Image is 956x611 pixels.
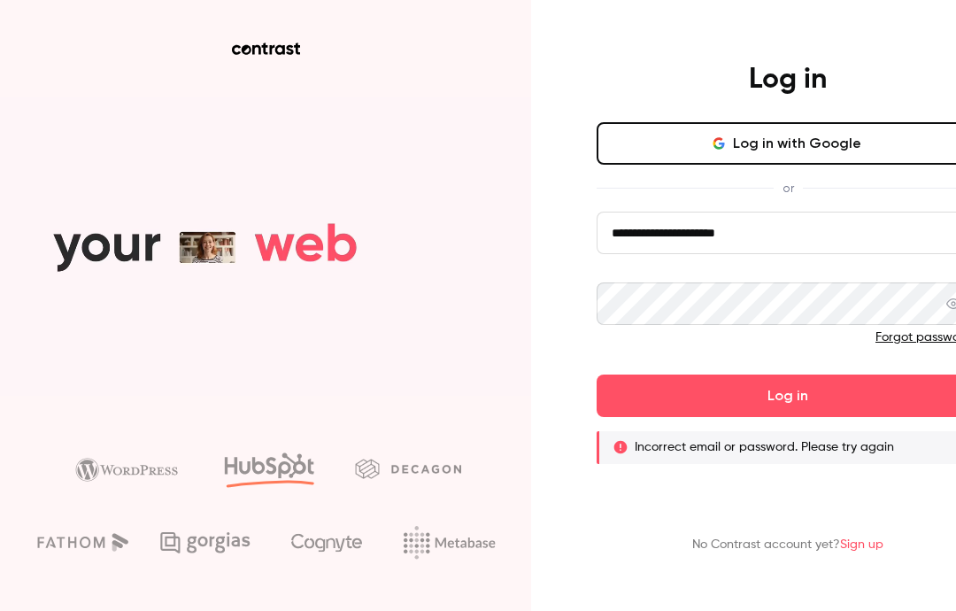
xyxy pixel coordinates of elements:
[840,538,883,551] a: Sign up
[692,536,883,554] p: No Contrast account yet?
[749,62,827,97] h4: Log in
[635,438,894,456] p: Incorrect email or password. Please try again
[355,459,461,478] img: decagon
[774,179,803,197] span: or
